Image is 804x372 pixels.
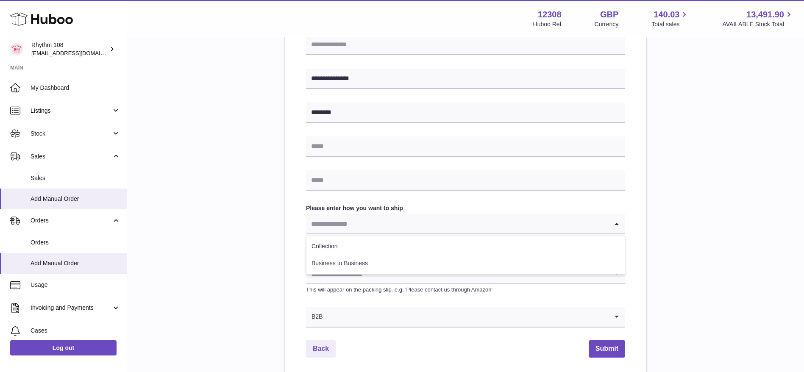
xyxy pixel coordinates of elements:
[31,107,111,115] span: Listings
[306,307,625,328] div: Search for option
[722,9,794,28] a: 13,491.90 AVAILABLE Stock Total
[31,281,120,289] span: Usage
[538,9,562,20] strong: 12308
[306,264,608,283] input: Search for option
[31,327,120,335] span: Cases
[306,340,336,358] a: Back
[10,340,117,355] a: Log out
[651,20,689,28] span: Total sales
[31,130,111,138] span: Stock
[595,20,619,28] div: Currency
[31,259,120,267] span: Add Manual Order
[31,41,108,57] div: Rhythm 108
[306,214,625,234] div: Search for option
[31,174,120,182] span: Sales
[306,204,625,212] label: Please enter how you want to ship
[31,195,120,203] span: Add Manual Order
[31,84,120,92] span: My Dashboard
[10,43,23,56] img: internalAdmin-12308@internal.huboo.com
[589,340,625,358] button: Submit
[306,248,625,258] h2: Optional extra fields
[306,307,323,327] span: B2B
[31,217,111,225] span: Orders
[306,214,608,233] input: Search for option
[306,286,625,294] p: This will appear on the packing slip. e.g. 'Please contact us through Amazon'
[31,153,111,161] span: Sales
[600,9,618,20] strong: GBP
[31,239,120,247] span: Orders
[722,20,794,28] span: AVAILABLE Stock Total
[323,307,608,327] input: Search for option
[31,304,111,312] span: Invoicing and Payments
[31,50,125,56] span: [EMAIL_ADDRESS][DOMAIN_NAME]
[306,264,625,284] div: Search for option
[654,9,679,20] span: 140.03
[533,20,562,28] div: Huboo Ref
[746,9,784,20] span: 13,491.90
[651,9,689,28] a: 140.03 Total sales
